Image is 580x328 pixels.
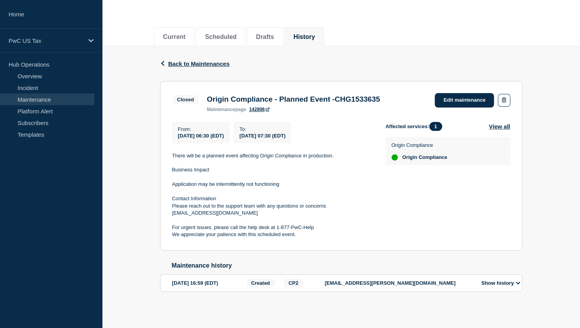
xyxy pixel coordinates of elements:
p: Contact Information [172,195,373,202]
button: History [293,34,315,41]
button: Show history [479,280,523,286]
span: Origin Compliance [402,154,448,160]
p: Please reach out to the support team with any questions or concerns [172,203,373,210]
p: For urgent issues, please call the help desk at 1-877-PwC-Help [172,224,373,231]
div: [DATE] 16:59 (EDT) [172,279,244,287]
span: [DATE] 06:30 (EDT) [178,133,224,139]
div: up [391,154,398,160]
a: Edit maintenance [435,93,494,108]
a: 142806 [249,107,270,112]
p: From : [178,126,224,132]
span: maintenance [207,107,235,112]
span: Back to Maintenances [168,60,230,67]
p: page [207,107,246,112]
p: Origin Compliance [391,142,448,148]
p: [EMAIL_ADDRESS][PERSON_NAME][DOMAIN_NAME] [325,280,473,286]
button: View all [489,122,510,131]
span: 1 [429,122,442,131]
span: Created [246,279,275,287]
p: [EMAIL_ADDRESS][DOMAIN_NAME] [172,210,373,217]
p: There will be a planned event affecting Origin Compliance in production. [172,152,373,159]
p: PwC US Tax [9,37,83,44]
button: Current [163,34,186,41]
span: [DATE] 07:30 (EDT) [240,133,286,139]
button: Back to Maintenances [160,60,230,67]
p: We appreciate your patience with this scheduled event. [172,231,373,238]
button: Scheduled [205,34,236,41]
h2: Maintenance history [172,262,522,269]
span: Affected services: [386,122,446,131]
h3: Origin Compliance - Planned Event -CHG1533635 [207,95,380,104]
button: Drafts [256,34,274,41]
p: To : [240,126,286,132]
p: Business Impact [172,166,373,173]
p: Application may be intermittently not functioning [172,181,373,188]
span: CP2 [284,279,303,287]
span: Closed [172,95,199,104]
